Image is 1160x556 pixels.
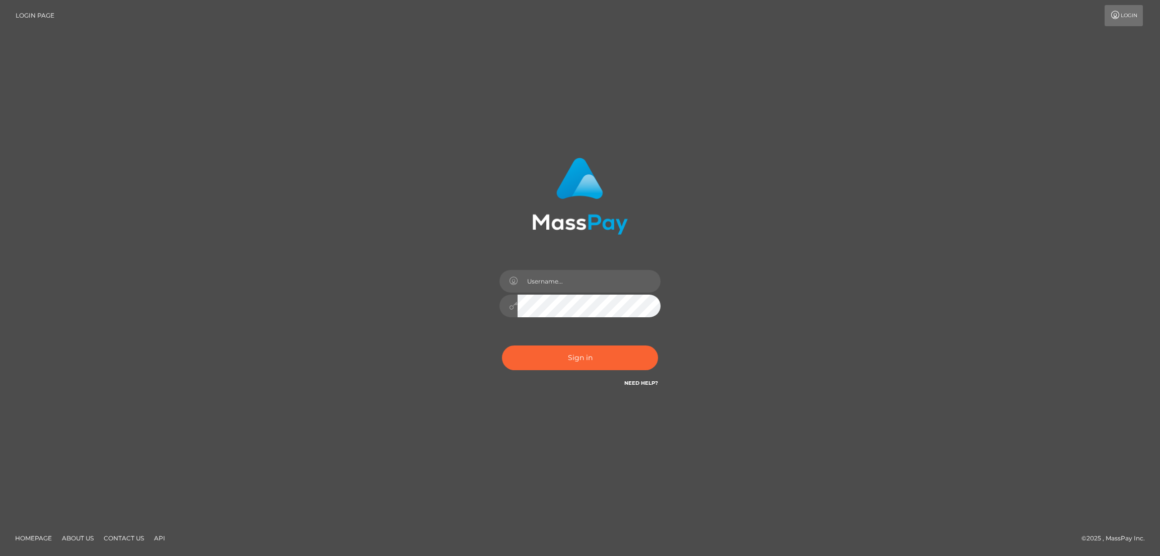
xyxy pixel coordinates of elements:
a: About Us [58,530,98,546]
div: © 2025 , MassPay Inc. [1081,533,1152,544]
a: Homepage [11,530,56,546]
a: API [150,530,169,546]
button: Sign in [502,345,658,370]
img: MassPay Login [532,158,628,235]
input: Username... [518,270,661,293]
a: Login [1105,5,1143,26]
a: Login Page [16,5,54,26]
a: Contact Us [100,530,148,546]
a: Need Help? [624,380,658,386]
